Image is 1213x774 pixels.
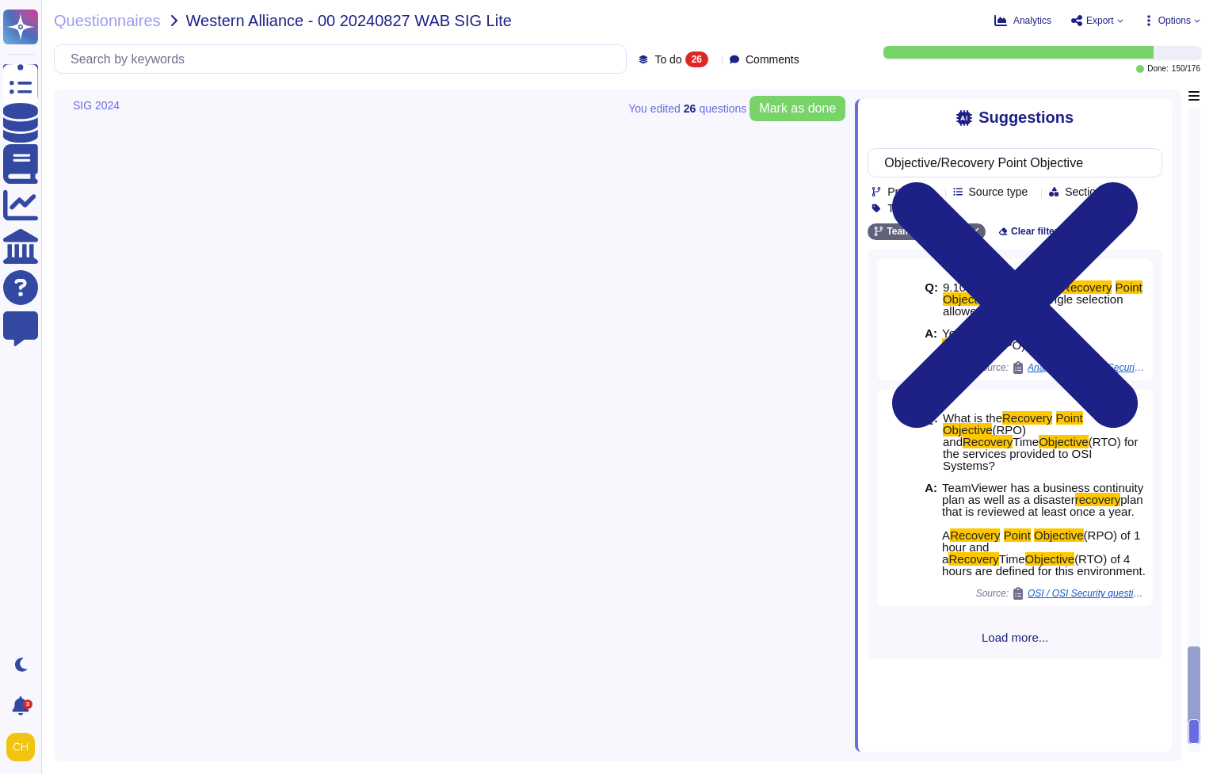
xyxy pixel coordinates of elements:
span: Comments [746,54,799,65]
div: 3 [23,700,32,709]
button: Analytics [994,14,1051,27]
span: Load more... [868,631,1162,643]
mark: Objective [1025,552,1075,566]
span: Time [999,552,1025,566]
mark: Recovery [948,552,998,566]
b: A: [925,482,937,577]
button: user [3,730,46,764]
span: plan that is reviewed at least once a year. A [942,493,1142,542]
span: Source: [976,587,1146,600]
button: Mark as done [750,96,845,121]
span: Options [1158,16,1191,25]
input: Search by keywords [63,45,626,73]
input: Search by keywords [876,149,1146,177]
span: Questionnaires [54,13,161,29]
img: user [6,733,35,761]
span: (RTO) of 4 hours are defined for this environment. [942,552,1146,578]
span: Mark as done [759,102,836,115]
span: Western Alliance - 00 20240827 WAB SIG Lite [186,13,512,29]
mark: Point [1004,528,1031,542]
span: Export [1086,16,1114,25]
div: 26 [685,51,708,67]
span: SIG 2024 [73,100,120,111]
span: You edited question s [628,103,746,114]
mark: Objective [1034,528,1084,542]
span: Analytics [1013,16,1051,25]
span: Done: [1147,65,1169,73]
span: To do [654,54,681,65]
span: 150 / 176 [1172,65,1200,73]
span: (RPO) of 1 hour and a [942,528,1140,566]
b: 26 [684,103,696,114]
mark: Recovery [950,528,1000,542]
span: OSI / OSI Security questions [1028,589,1146,598]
